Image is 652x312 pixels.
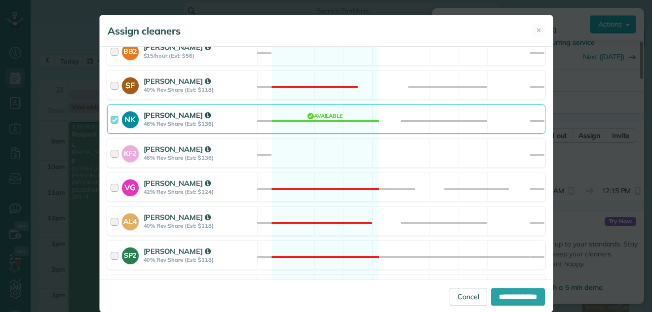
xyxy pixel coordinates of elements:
[144,154,254,161] strong: 46% Rev Share (Est: $136)
[122,213,139,227] strong: AL4
[108,24,181,38] h5: Assign cleaners
[450,288,487,306] a: Cancel
[122,43,139,57] strong: BB2
[144,178,211,188] strong: [PERSON_NAME]
[122,145,139,159] strong: KF2
[144,222,254,229] strong: 40% Rev Share (Est: $118)
[144,52,254,59] strong: $15/hour (Est: $56)
[122,247,139,261] strong: SP2
[144,188,254,195] strong: 42% Rev Share (Est: $124)
[144,42,211,52] strong: [PERSON_NAME]
[144,212,211,222] strong: [PERSON_NAME]
[122,111,139,125] strong: NK
[122,179,139,193] strong: VG
[144,110,211,120] strong: [PERSON_NAME]
[144,86,254,93] strong: 40% Rev Share (Est: $118)
[122,77,139,91] strong: SF
[144,256,254,263] strong: 40% Rev Share (Est: $118)
[144,144,211,154] strong: [PERSON_NAME]
[144,120,254,127] strong: 46% Rev Share (Est: $136)
[144,76,211,86] strong: [PERSON_NAME]
[144,246,211,256] strong: [PERSON_NAME]
[536,26,541,35] span: ✕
